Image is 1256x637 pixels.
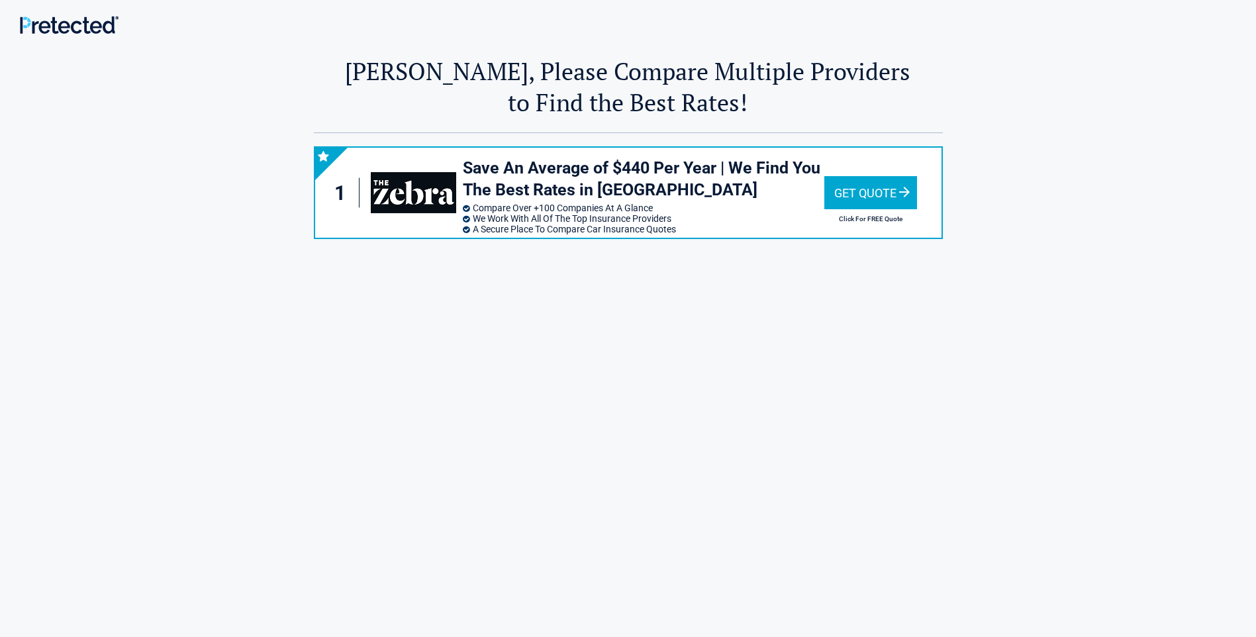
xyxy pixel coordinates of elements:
[314,56,943,118] h2: [PERSON_NAME], Please Compare Multiple Providers to Find the Best Rates!
[463,203,824,213] li: Compare Over +100 Companies At A Glance
[463,158,824,201] h3: Save An Average of $440 Per Year | We Find You The Best Rates in [GEOGRAPHIC_DATA]
[371,172,456,213] img: thezebra's logo
[20,16,119,34] img: Main Logo
[824,176,917,209] div: Get Quote
[824,215,917,222] h2: Click For FREE Quote
[328,178,360,208] div: 1
[463,224,824,234] li: A Secure Place To Compare Car Insurance Quotes
[463,213,824,224] li: We Work With All Of The Top Insurance Providers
